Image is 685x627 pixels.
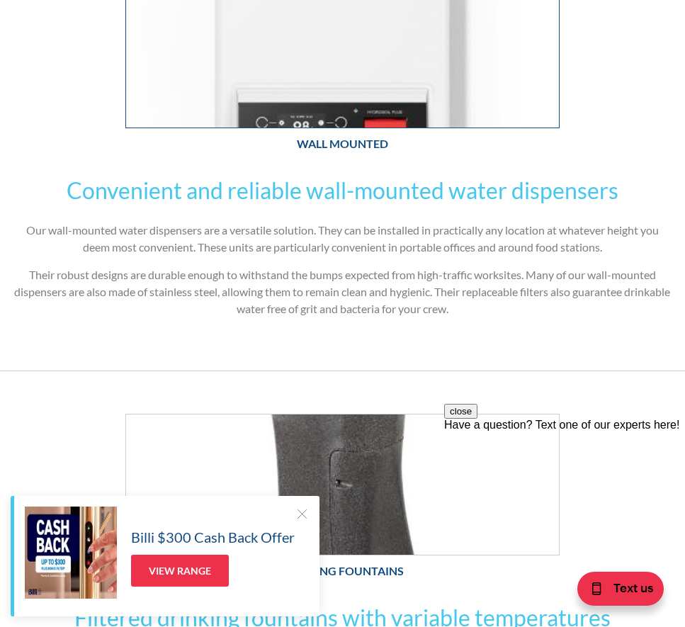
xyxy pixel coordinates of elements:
[125,414,560,587] a: Drinking FountainsDrinking Fountains
[14,174,671,208] h2: Convenient and reliable wall-mounted water dispensers
[14,266,671,317] p: Their robust designs are durable enough to withstand the bumps expected from high-traffic worksit...
[126,414,559,555] img: Drinking Fountains
[131,526,295,548] h5: Billi $300 Cash Back Offer
[125,135,560,152] h6: Wall Mounted
[131,555,229,587] a: View Range
[14,222,671,256] p: Our wall-mounted water dispensers are a versatile solution. They can be installed in practically ...
[543,556,685,627] iframe: podium webchat widget bubble
[25,507,117,599] img: Billi $300 Cash Back Offer
[125,563,560,580] h6: Drinking Fountains
[444,404,685,574] iframe: podium webchat widget prompt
